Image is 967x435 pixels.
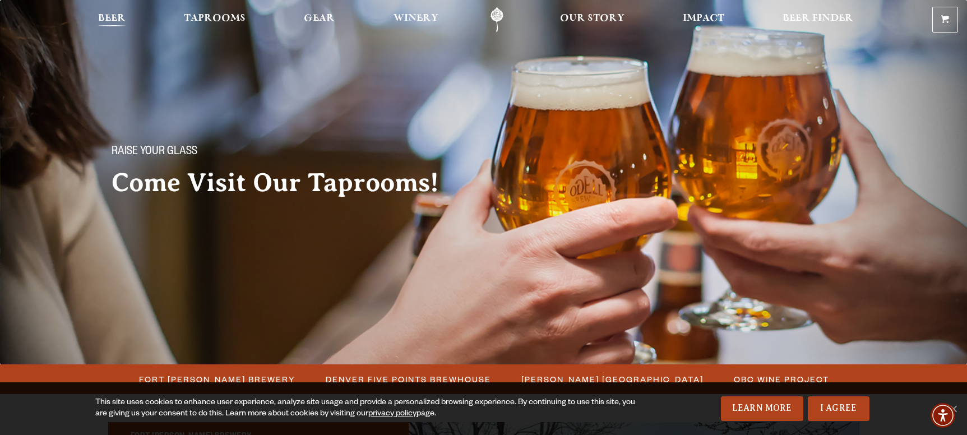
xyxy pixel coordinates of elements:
[727,371,835,387] a: OBC Wine Project
[521,371,704,387] span: [PERSON_NAME] [GEOGRAPHIC_DATA]
[783,14,853,23] span: Beer Finder
[560,14,624,23] span: Our Story
[319,371,497,387] a: Denver Five Points Brewhouse
[394,14,438,23] span: Winery
[132,371,301,387] a: Fort [PERSON_NAME] Brewery
[98,14,126,23] span: Beer
[368,410,417,419] a: privacy policy
[683,14,724,23] span: Impact
[734,371,829,387] span: OBC Wine Project
[304,14,335,23] span: Gear
[139,371,295,387] span: Fort [PERSON_NAME] Brewery
[297,7,342,33] a: Gear
[515,371,709,387] a: [PERSON_NAME] [GEOGRAPHIC_DATA]
[553,7,632,33] a: Our Story
[95,397,642,420] div: This site uses cookies to enhance user experience, analyze site usage and provide a personalized ...
[177,7,253,33] a: Taprooms
[808,396,869,421] a: I Agree
[721,396,803,421] a: Learn More
[184,14,246,23] span: Taprooms
[675,7,732,33] a: Impact
[91,7,133,33] a: Beer
[112,145,197,160] span: Raise your glass
[112,169,461,197] h2: Come Visit Our Taprooms!
[775,7,860,33] a: Beer Finder
[386,7,446,33] a: Winery
[326,371,491,387] span: Denver Five Points Brewhouse
[931,403,955,428] div: Accessibility Menu
[476,7,518,33] a: Odell Home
